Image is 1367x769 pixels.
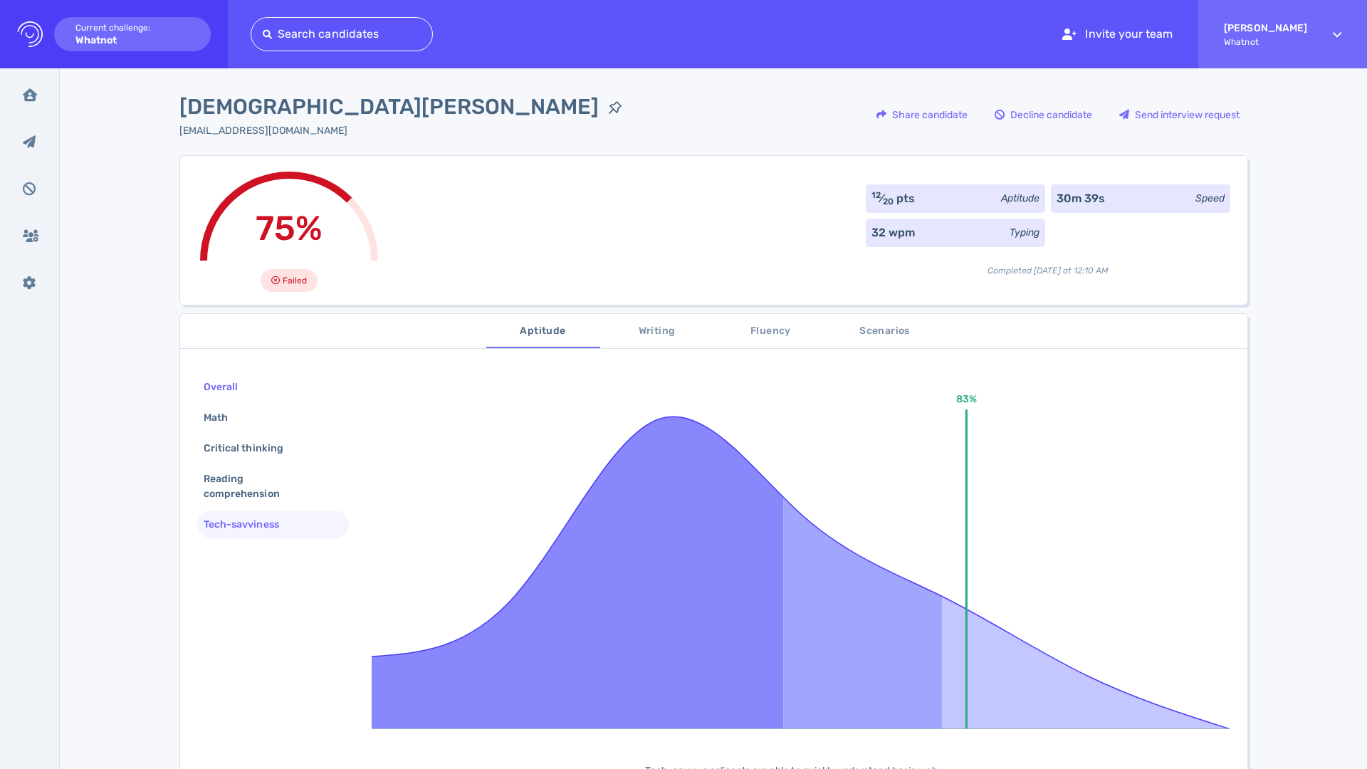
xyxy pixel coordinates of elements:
div: Speed [1195,191,1225,206]
div: Reading comprehension [201,469,334,504]
div: Decline candidate [988,98,1099,131]
span: Aptitude [495,323,592,340]
span: [DEMOGRAPHIC_DATA][PERSON_NAME] [179,91,599,123]
span: Whatnot [1224,37,1307,47]
sup: 12 [871,190,881,200]
button: Send interview request [1111,98,1247,132]
strong: [PERSON_NAME] [1224,22,1307,34]
div: 32 wpm [871,224,915,241]
div: Critical thinking [201,438,300,459]
div: Math [201,407,245,428]
button: Share candidate [869,98,975,132]
button: Decline candidate [987,98,1100,132]
div: Tech-savviness [201,514,296,535]
sub: 20 [883,197,894,206]
div: ⁄ pts [871,190,916,207]
div: Send interview request [1112,98,1247,131]
div: Overall [201,377,255,397]
div: Share candidate [869,98,975,131]
text: 83% [956,393,977,405]
span: 75% [256,208,323,249]
span: Fluency [723,323,819,340]
span: Writing [609,323,706,340]
span: Scenarios [837,323,933,340]
div: Click to copy the email address [179,123,631,138]
div: Aptitude [1001,191,1039,206]
div: Typing [1010,225,1039,240]
span: Failed [283,272,307,289]
div: 30m 39s [1057,190,1105,207]
div: Completed [DATE] at 12:10 AM [866,253,1230,277]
